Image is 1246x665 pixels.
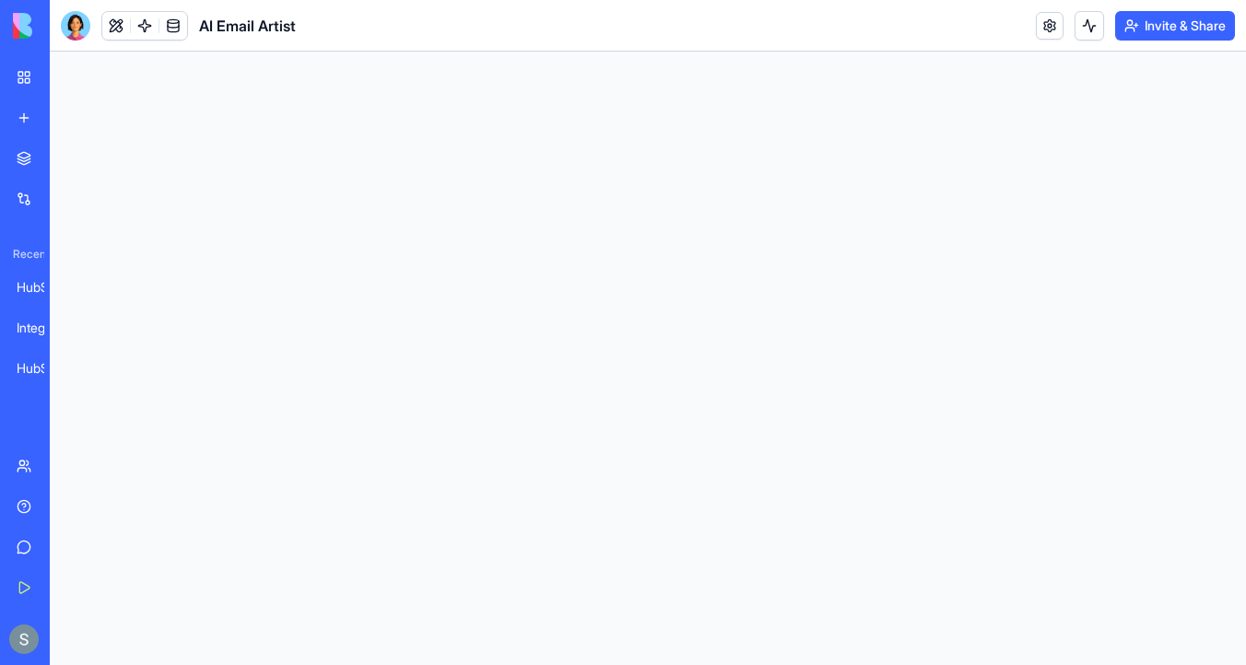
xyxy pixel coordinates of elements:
button: Invite & Share [1115,11,1235,41]
div: Integration Helper Tool [17,319,68,337]
img: logo [13,13,127,39]
a: HubSpot Lead Research & Outreach Engine [6,350,79,387]
span: Recent [6,247,44,262]
span: AI Email Artist [199,15,296,37]
div: HubSpot Lead Intelligence Hub [17,278,68,297]
div: HubSpot Lead Research & Outreach Engine [17,359,68,378]
a: HubSpot Lead Intelligence Hub [6,269,79,306]
a: Integration Helper Tool [6,309,79,346]
img: ACg8ocKnDTHbS00rqwWSHQfXf8ia04QnQtz5EDX_Ef5UNrjqV-k=s96-c [9,624,39,654]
